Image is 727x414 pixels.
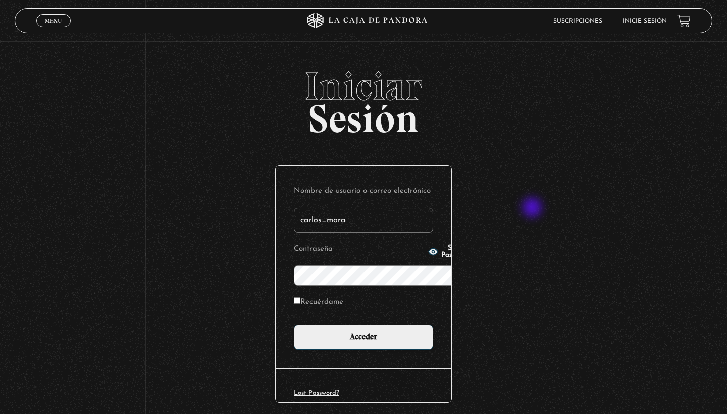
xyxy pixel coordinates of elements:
[15,66,712,107] span: Iniciar
[294,295,343,310] label: Recuérdame
[45,18,62,24] span: Menu
[441,245,471,259] span: Show Password
[622,18,667,24] a: Inicie sesión
[294,325,433,350] input: Acceder
[294,390,339,396] a: Lost Password?
[294,242,425,257] label: Contraseña
[15,66,712,131] h2: Sesión
[42,26,66,33] span: Cerrar
[677,14,691,28] a: View your shopping cart
[294,184,433,199] label: Nombre de usuario o correo electrónico
[294,297,300,304] input: Recuérdame
[428,245,471,259] button: Show Password
[553,18,602,24] a: Suscripciones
